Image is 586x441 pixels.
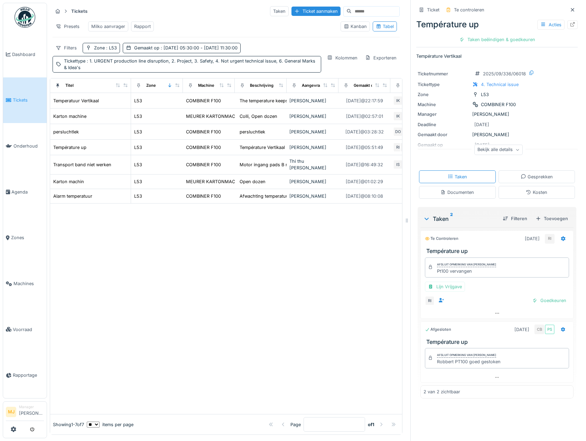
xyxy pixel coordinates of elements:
div: L53 [134,113,142,120]
span: Tickets [13,97,44,103]
div: Zone [418,91,469,98]
div: COMBINER F100 [481,101,516,108]
div: Goedkeuren [529,296,569,305]
div: RI [545,234,555,244]
a: Voorraad [3,307,47,353]
div: CB [534,325,544,334]
div: Température up [53,144,86,151]
div: COMBINER F100 [186,144,221,151]
h3: Température up [426,248,570,254]
div: persluchtlek [240,129,265,135]
div: Pt100 vervangen [437,268,496,274]
div: Toevoegen [533,214,571,223]
span: Dashboard [12,51,44,58]
div: Tickettype [418,81,469,88]
div: Beschrijving [250,83,273,88]
div: items per page [87,421,133,428]
div: [DATE] @ 01:02:29 [346,178,383,185]
div: Transport band niet werken [53,161,111,168]
div: COMBINER F100 [186,97,221,104]
div: [DATE] [474,121,489,128]
div: L53 [134,193,142,199]
div: L53 [134,129,142,135]
div: Filters [53,43,80,53]
div: PS [545,325,555,334]
div: Alarm temperatuur [53,193,92,199]
div: Ticket [427,7,439,13]
a: Tickets [3,77,47,123]
div: Gemaakt op [134,45,238,51]
div: IK [393,111,403,121]
div: L53 [481,91,489,98]
img: Badge_color-CXgf-gQk.svg [15,7,35,28]
div: Karton machine [53,113,86,120]
div: Afsluit opmerking van [PERSON_NAME] [437,353,496,358]
div: Aangevraagd door [302,83,336,88]
div: Kanban [344,23,367,30]
div: Page [290,421,301,428]
div: L53 [134,97,142,104]
div: Température up [416,18,578,31]
div: Manager [418,111,469,118]
div: Afgesloten [425,327,451,332]
div: Taken [423,215,497,223]
div: [DATE] [525,235,540,242]
span: : [DATE] 05:30:00 - [DATE] 11:30:00 [159,45,238,50]
div: Exporteren [362,53,400,63]
div: Manager [19,404,44,410]
div: L53 [134,161,142,168]
div: COMBINER F100 [186,129,221,135]
div: RI [393,142,403,152]
span: Voorraad [13,326,44,333]
div: 2 van 2 zichtbaar [424,388,460,395]
div: COMBINER F100 [186,161,221,168]
div: Ticket aanmaken [291,7,341,16]
div: Filteren [500,214,530,223]
div: Gemaakt door [418,131,469,138]
div: RI [425,296,435,306]
div: [DATE] @ 05:51:49 [346,144,383,151]
div: [PERSON_NAME] [289,178,336,185]
div: Zone [94,45,117,51]
div: persluchtlek [53,129,79,135]
div: Te controleren [425,236,458,242]
div: [PERSON_NAME] [289,144,336,151]
div: Afwachting temperatuur kant links buiten 1 [240,193,329,199]
a: Zones [3,215,47,261]
div: Zone [146,83,156,88]
div: Gesprekken [521,173,553,180]
div: [PERSON_NAME] [418,131,576,138]
div: DO [393,127,403,137]
div: Milko aanvrager [91,23,125,30]
div: [DATE] @ 22:17:59 [346,97,383,104]
div: The temperature keeps going up [240,97,308,104]
sup: 2 [450,215,453,223]
div: IK [393,96,403,105]
div: Tabel [376,23,394,30]
div: Température Vertikaal [240,144,285,151]
div: Open dozen [240,178,266,185]
div: MEURER KARTONMACHINE [186,178,246,185]
div: [PERSON_NAME] [289,129,336,135]
p: Température Vertikaal [416,53,578,59]
div: 4. Technical issue [481,81,519,88]
div: L53 [134,144,142,151]
div: Machine [198,83,214,88]
div: [PERSON_NAME] [289,193,336,199]
div: MEURER KARTONMACHINE [186,113,246,120]
div: Showing 1 - 7 of 7 [53,421,84,428]
div: Kosten [526,189,547,196]
div: Documenten [440,189,474,196]
div: [DATE] @ 08:10:08 [346,193,383,199]
div: Bekijk alle details [474,145,523,155]
div: Deadline [418,121,469,128]
div: Motor ingang pads B niet werken Transport band... [240,161,348,168]
div: Taken beëindigen & goedkeuren [456,35,538,44]
div: Temperatuur Vertikaal [53,97,99,104]
div: CB [400,142,410,152]
div: Afsluit opmerking van [PERSON_NAME] [437,262,496,267]
div: Rapport [134,23,151,30]
div: [DATE] @ 02:57:01 [346,113,383,120]
a: Agenda [3,169,47,215]
div: Thi thu [PERSON_NAME] [289,158,336,171]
